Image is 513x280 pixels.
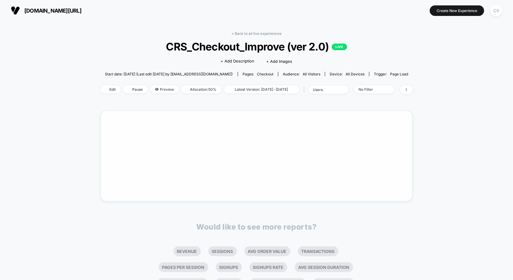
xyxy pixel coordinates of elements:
[232,31,282,36] a: < Back to all live experiences
[266,59,292,64] span: + Add Images
[116,40,397,53] span: CRS_Checkout_Improve (ver 2.0)
[489,5,504,17] button: CS
[244,246,290,256] li: Avg Order Value
[124,85,148,93] span: Pause
[490,5,502,17] div: CS
[430,5,484,16] button: Create New Experience
[9,6,83,15] button: [DOMAIN_NAME][URL]
[359,87,383,92] div: No Filter
[221,58,254,64] span: + Add Description
[151,85,179,93] span: Preview
[216,262,242,272] li: Signups
[298,246,338,256] li: Transactions
[257,72,273,76] span: checkout
[208,246,237,256] li: Sessions
[295,262,353,272] li: Avg Session Duration
[249,262,287,272] li: Signups Rate
[390,72,408,76] span: Page Load
[105,72,233,76] span: Start date: [DATE] (Last edit [DATE] by [EMAIL_ADDRESS][DOMAIN_NAME])
[313,87,337,92] div: users
[24,8,81,14] span: [DOMAIN_NAME][URL]
[302,85,309,94] span: |
[197,222,317,231] p: Would like to see more reports?
[374,72,408,76] div: Trigger:
[173,246,201,256] li: Revenue
[303,72,320,76] span: All Visitors
[224,85,299,93] span: Latest Version: [DATE] - [DATE]
[283,72,320,76] div: Audience:
[182,85,221,93] span: Allocation: 50%
[243,72,273,76] div: Pages:
[332,44,347,50] p: LIVE
[159,262,208,272] li: Pages Per Session
[346,72,365,76] span: all devices
[101,85,121,93] span: Edit
[325,72,369,76] span: Device:
[11,6,20,15] img: Visually logo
